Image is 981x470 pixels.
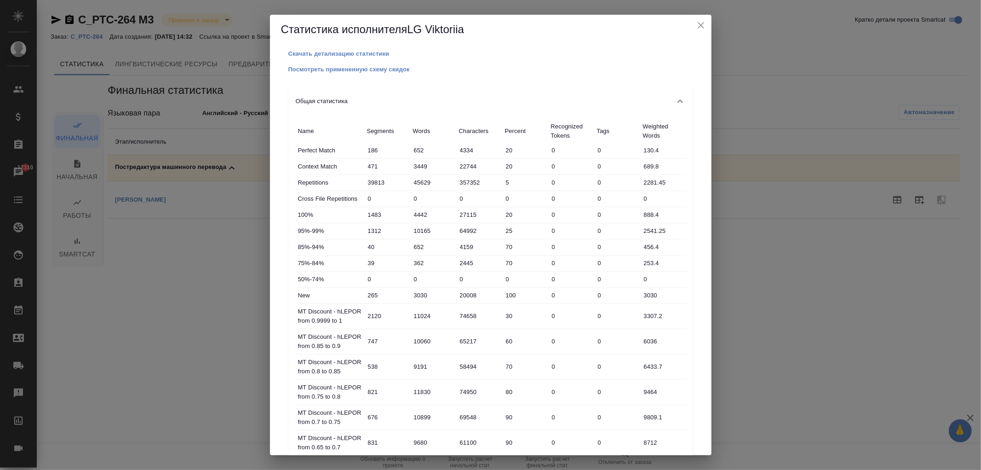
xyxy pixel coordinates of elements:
input: ✎ Введи что-нибудь [549,144,595,157]
p: Context Match [298,162,362,171]
p: 95%-99% [298,226,362,236]
input: ✎ Введи что-нибудь [549,273,595,286]
input: ✎ Введи что-нибудь [503,309,549,323]
p: MT Discount - hLEPOR from 0.85 to 0.9 [298,332,362,351]
input: ✎ Введи что-нибудь [549,176,595,189]
div: Общая статистика [288,87,693,116]
input: ✎ Введи что-нибудь [365,144,411,157]
input: ✎ Введи что-нибудь [595,309,641,323]
input: ✎ Введи что-нибудь [503,192,549,205]
input: ✎ Введи что-нибудь [595,208,641,221]
input: ✎ Введи что-нибудь [411,360,457,373]
input: ✎ Введи что-нибудь [411,224,457,238]
input: ✎ Введи что-нибудь [411,144,457,157]
input: ✎ Введи что-нибудь [457,436,503,449]
input: ✎ Введи что-нибудь [457,208,503,221]
input: ✎ Введи что-нибудь [411,335,457,348]
input: ✎ Введи что-нибудь [457,309,503,323]
input: ✎ Введи что-нибудь [457,411,503,424]
input: ✎ Введи что-нибудь [365,224,411,238]
input: ✎ Введи что-нибудь [549,256,595,270]
input: ✎ Введи что-нибудь [457,160,503,173]
input: ✎ Введи что-нибудь [411,256,457,270]
input: ✎ Введи что-нибудь [365,309,411,323]
input: ✎ Введи что-нибудь [365,160,411,173]
input: ✎ Введи что-нибудь [365,436,411,449]
input: ✎ Введи что-нибудь [457,385,503,399]
input: ✎ Введи что-нибудь [411,273,457,286]
p: Repetitions [298,178,362,187]
input: ✎ Введи что-нибудь [411,436,457,449]
p: MT Discount - hLEPOR from 0.7 to 0.75 [298,408,362,427]
p: MT Discount - hLEPOR from 0.9999 to 1 [298,307,362,325]
input: ✎ Введи что-нибудь [503,335,549,348]
input: ✎ Введи что-нибудь [365,360,411,373]
p: Segments [367,127,408,136]
input: ✎ Введи что-нибудь [457,176,503,189]
p: Weighted Words [643,122,684,140]
input: ✎ Введи что-нибудь [503,360,549,373]
input: ✎ Введи что-нибудь [411,160,457,173]
input: ✎ Введи что-нибудь [411,385,457,399]
input: ✎ Введи что-нибудь [503,385,549,399]
input: ✎ Введи что-нибудь [595,289,641,302]
button: close [694,18,708,32]
input: ✎ Введи что-нибудь [641,309,687,323]
input: ✎ Введи что-нибудь [595,385,641,399]
input: ✎ Введи что-нибудь [365,273,411,286]
input: ✎ Введи что-нибудь [549,436,595,449]
input: ✎ Введи что-нибудь [641,160,687,173]
input: ✎ Введи что-нибудь [549,240,595,254]
input: ✎ Введи что-нибудь [411,289,457,302]
input: ✎ Введи что-нибудь [641,411,687,424]
input: ✎ Введи что-нибудь [457,289,503,302]
p: Percent [505,127,546,136]
input: ✎ Введи что-нибудь [595,360,641,373]
input: ✎ Введи что-нибудь [457,240,503,254]
p: Общая статистика [296,97,348,106]
p: 75%-84% [298,259,362,268]
input: ✎ Введи что-нибудь [641,240,687,254]
input: ✎ Введи что-нибудь [411,240,457,254]
input: ✎ Введи что-нибудь [549,208,595,221]
input: ✎ Введи что-нибудь [641,224,687,238]
input: ✎ Введи что-нибудь [549,385,595,399]
input: ✎ Введи что-нибудь [365,335,411,348]
input: ✎ Введи что-нибудь [503,224,549,238]
input: ✎ Введи что-нибудь [641,256,687,270]
input: ✎ Введи что-нибудь [503,208,549,221]
input: ✎ Введи что-нибудь [641,176,687,189]
p: MT Discount - hLEPOR from 0.65 to 0.7 [298,434,362,452]
input: ✎ Введи что-нибудь [641,273,687,286]
input: ✎ Введи что-нибудь [457,144,503,157]
input: ✎ Введи что-нибудь [457,224,503,238]
input: ✎ Введи что-нибудь [595,176,641,189]
input: ✎ Введи что-нибудь [595,335,641,348]
input: ✎ Введи что-нибудь [411,192,457,205]
input: ✎ Введи что-нибудь [503,411,549,424]
input: ✎ Введи что-нибудь [641,436,687,449]
input: ✎ Введи что-нибудь [411,411,457,424]
input: ✎ Введи что-нибудь [641,360,687,373]
input: ✎ Введи что-нибудь [457,192,503,205]
input: ✎ Введи что-нибудь [595,160,641,173]
input: ✎ Введи что-нибудь [411,208,457,221]
p: MT Discount - hLEPOR from 0.75 to 0.8 [298,383,362,401]
input: ✎ Введи что-нибудь [457,273,503,286]
button: Скачать детализацию статистики [288,49,390,58]
input: ✎ Введи что-нибудь [365,192,411,205]
input: ✎ Введи что-нибудь [549,360,595,373]
p: Скачать детализацию статистики [288,50,390,57]
input: ✎ Введи что-нибудь [411,176,457,189]
p: 50%-74% [298,275,362,284]
input: ✎ Введи что-нибудь [503,289,549,302]
input: ✎ Введи что-нибудь [365,385,411,399]
input: ✎ Введи что-нибудь [365,240,411,254]
input: ✎ Введи что-нибудь [365,256,411,270]
p: Words [413,127,454,136]
input: ✎ Введи что-нибудь [641,208,687,221]
p: Perfect Match [298,146,362,155]
input: ✎ Введи что-нибудь [549,411,595,424]
p: Characters [459,127,500,136]
input: ✎ Введи что-нибудь [549,309,595,323]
